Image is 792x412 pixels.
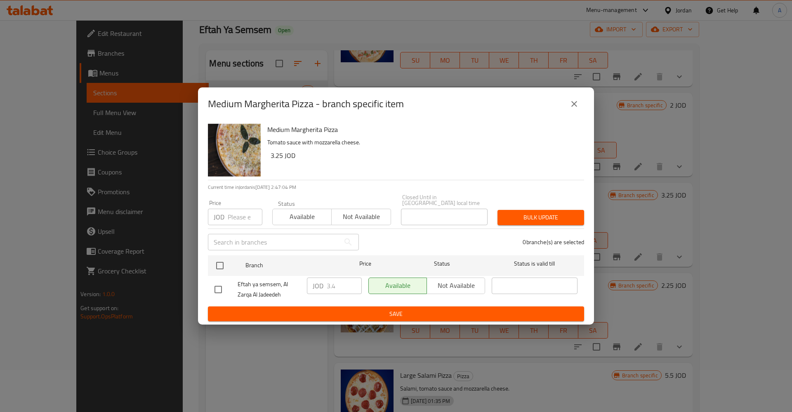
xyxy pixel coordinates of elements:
[335,211,387,223] span: Not available
[238,279,300,300] span: Eftah ya semsem, Al Zarqa Al Jadeedeh
[331,209,391,225] button: Not available
[313,281,323,291] p: JOD
[564,94,584,114] button: close
[399,259,485,269] span: Status
[208,306,584,322] button: Save
[504,212,577,223] span: Bulk update
[208,234,340,250] input: Search in branches
[245,260,331,271] span: Branch
[228,209,262,225] input: Please enter price
[208,124,261,177] img: Medium Margherita Pizza
[276,211,328,223] span: Available
[272,209,332,225] button: Available
[267,137,577,148] p: Tomato sauce with mozzarella cheese.
[214,212,224,222] p: JOD
[327,278,362,294] input: Please enter price
[208,184,584,191] p: Current time in Jordan is [DATE] 2:47:04 PM
[338,259,393,269] span: Price
[208,97,404,111] h2: Medium Margherita Pizza - branch specific item
[214,309,577,319] span: Save
[271,150,577,161] h6: 3.25 JOD
[497,210,584,225] button: Bulk update
[523,238,584,246] p: 0 branche(s) are selected
[492,259,577,269] span: Status is valid till
[267,124,577,135] h6: Medium Margherita Pizza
